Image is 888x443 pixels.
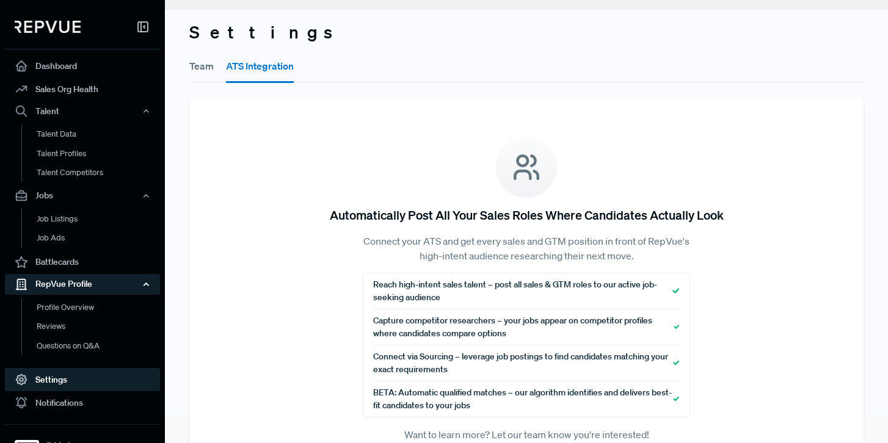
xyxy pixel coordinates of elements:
[373,314,674,340] span: Capture competitor researchers – your jobs appear on competitor profiles where candidates compare...
[5,368,160,391] a: Settings
[5,101,160,121] button: Talent
[21,298,177,317] a: Profile Overview
[21,336,177,356] a: Questions on Q&A
[5,185,160,206] button: Jobs
[21,209,177,229] a: Job Listings
[373,350,673,376] span: Connect via Sourcing – leverage job postings to find candidates matching your exact requirements
[5,251,160,274] a: Battlecards
[373,278,672,304] span: Reach high-intent sales talent – post all sales & GTM roles to our active job-seeking audience
[330,207,724,222] h5: Automatically Post All Your Sales Roles Where Candidates Actually Look
[189,22,864,43] h3: Settings
[5,77,160,101] a: Sales Org Health
[363,427,690,442] p: Want to learn more? Let our team know you're interested!
[5,274,160,295] button: RepVue Profile
[21,124,177,144] a: Talent Data
[5,391,160,414] a: Notifications
[15,21,81,33] img: RepVue
[21,228,177,248] a: Job Ads
[373,386,673,412] span: BETA: Automatic qualified matches – our algorithm identifies and delivers best-fit candidates to ...
[21,317,177,336] a: Reviews
[189,49,214,83] button: Team
[226,49,294,83] button: ATS Integration
[21,163,177,182] a: Talent Competitors
[5,54,160,77] a: Dashboard
[363,234,690,263] p: Connect your ATS and get every sales and GTM position in front of RepVue's high-intent audience r...
[21,144,177,164] a: Talent Profiles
